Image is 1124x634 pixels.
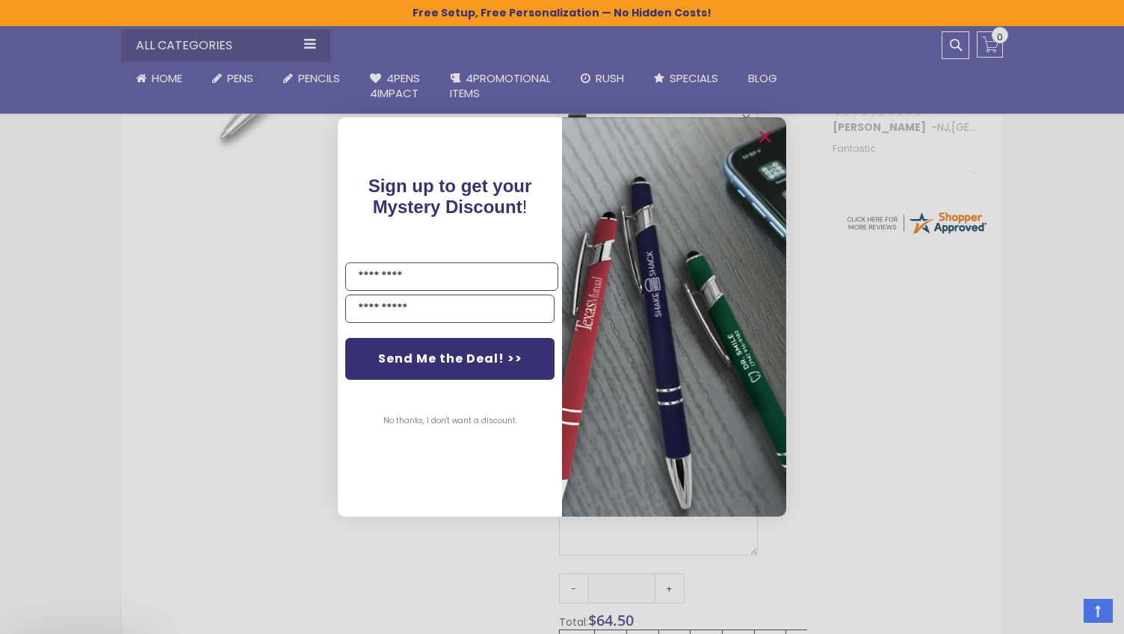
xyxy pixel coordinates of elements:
[753,125,777,149] button: Close dialog
[368,176,532,217] span: !
[345,338,555,380] button: Send Me the Deal! >>
[368,176,532,217] span: Sign up to get your Mystery Discount
[376,402,525,440] button: No thanks, I don't want a discount.
[562,117,786,516] img: pop-up-image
